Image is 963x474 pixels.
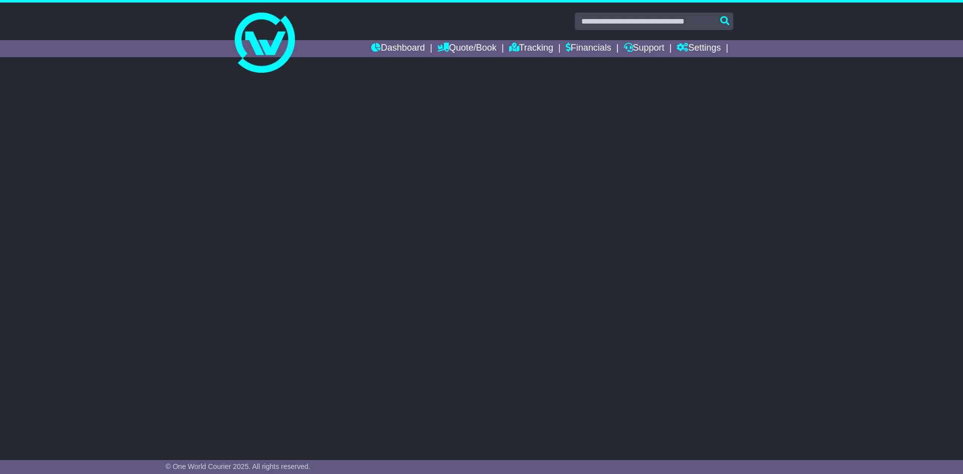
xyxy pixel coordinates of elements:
[166,462,310,470] span: © One World Courier 2025. All rights reserved.
[509,40,553,57] a: Tracking
[677,40,721,57] a: Settings
[566,40,611,57] a: Financials
[624,40,665,57] a: Support
[371,40,425,57] a: Dashboard
[437,40,497,57] a: Quote/Book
